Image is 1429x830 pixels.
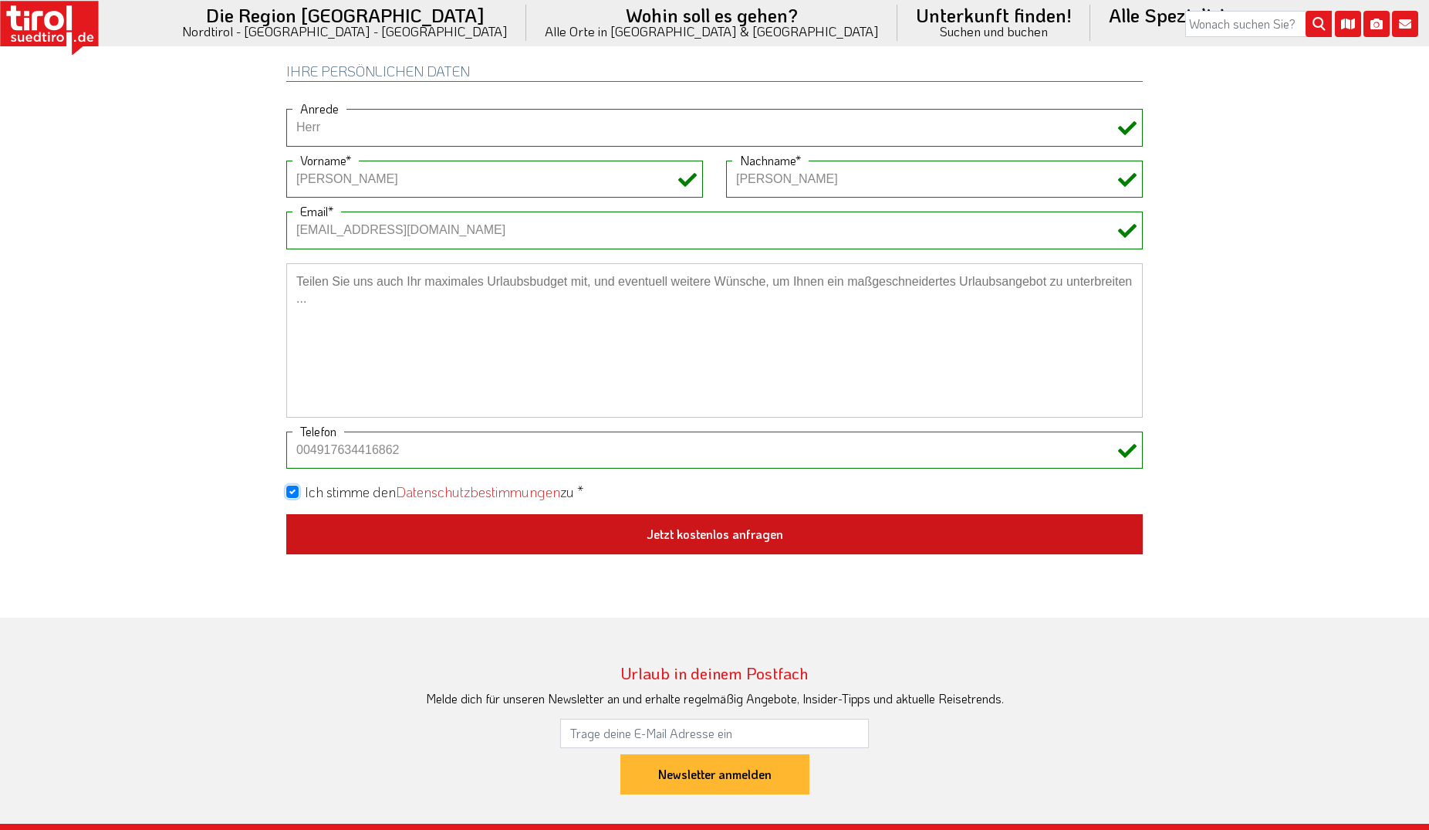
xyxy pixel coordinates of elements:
[396,483,560,501] a: Datenschutzbestimmungen
[182,25,508,38] small: Nordtirol - [GEOGRAPHIC_DATA] - [GEOGRAPHIC_DATA]
[305,483,583,502] label: Ich stimme den zu *
[545,25,879,38] small: Alle Orte in [GEOGRAPHIC_DATA] & [GEOGRAPHIC_DATA]
[286,690,1143,707] div: Melde dich für unseren Newsletter an und erhalte regelmäßig Angebote, Insider-Tipps und aktuelle ...
[286,514,1143,554] button: Jetzt kostenlos anfragen
[286,664,1143,682] h3: Urlaub in deinem Postfach
[560,719,869,748] input: Trage deine E-Mail Adresse ein
[1335,11,1361,37] i: Karte öffnen
[1185,11,1332,37] input: Wonach suchen Sie?
[1363,11,1390,37] i: Fotogalerie
[286,64,1143,83] h2: Ihre persönlichen Daten
[620,754,809,794] input: Newsletter anmelden
[916,25,1072,38] small: Suchen und buchen
[1392,11,1418,37] i: Kontakt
